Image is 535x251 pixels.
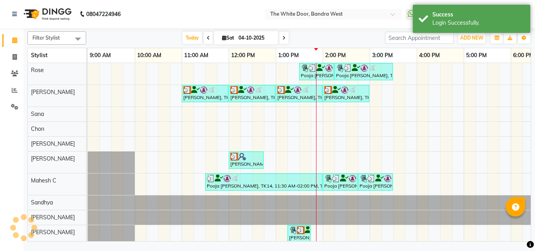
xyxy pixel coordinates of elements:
[135,50,163,61] a: 10:00 AM
[460,35,483,41] span: ADD NEW
[31,214,75,221] span: [PERSON_NAME]
[31,52,47,59] span: Stylist
[277,86,322,101] div: [PERSON_NAME], TK02, 01:00 PM-02:00 PM, Absolute Acrylic Set
[88,50,113,61] a: 9:00 AM
[324,86,369,101] div: [PERSON_NAME], TK02, 02:00 PM-03:00 PM, Absolute Acrylic Set
[324,175,357,190] div: Pooja [PERSON_NAME], TK14, 02:00 PM-02:45 PM, Glitter Gel Polish
[31,229,75,236] span: [PERSON_NAME]
[230,86,275,101] div: [PERSON_NAME], TK02, 12:00 PM-01:00 PM, Absolute Acrylic Set
[464,50,489,61] a: 5:00 PM
[300,64,333,79] div: Pooja [PERSON_NAME], TK14, 01:30 PM-02:15 PM, Glitter Gel Polish
[385,32,454,44] input: Search Appointment
[86,3,121,25] b: 08047224946
[370,50,395,61] a: 3:00 PM
[276,50,301,61] a: 1:00 PM
[31,67,44,74] span: Rose
[230,153,263,168] div: [PERSON_NAME], TK13, 12:00 PM-12:45 PM, TWD Classic Pedicure
[182,50,210,61] a: 11:00 AM
[432,11,524,19] div: Success
[323,50,348,61] a: 2:00 PM
[183,32,202,44] span: Today
[417,50,442,61] a: 4:00 PM
[359,175,392,190] div: Pooja [PERSON_NAME], TK14, 02:45 PM-03:30 PM, Gel Polish Removal
[335,64,392,79] div: Pooja [PERSON_NAME], TK14, 02:15 PM-03:30 PM, Absolute Acrlyic
[31,199,53,206] span: Sandhya
[31,140,75,147] span: [PERSON_NAME]
[31,177,56,184] span: Mahesh C
[206,175,322,190] div: Pooja [PERSON_NAME], TK14, 11:30 AM-02:00 PM, TWD Classic Pedicure
[33,34,60,41] span: Filter Stylist
[183,86,228,101] div: [PERSON_NAME], TK02, 11:00 AM-12:00 PM, Absolute Acrylic Set
[458,33,485,43] button: ADD NEW
[288,226,310,241] div: [PERSON_NAME], TK02, 01:15 PM-01:45 PM, Dry head Massage
[31,155,75,162] span: [PERSON_NAME]
[229,50,257,61] a: 12:00 PM
[20,3,74,25] img: logo
[31,125,44,132] span: Chon
[31,110,44,117] span: Sana
[220,35,236,41] span: Sat
[236,32,275,44] input: 2025-10-04
[31,88,75,96] span: [PERSON_NAME]
[432,19,524,27] div: Login Successfully.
